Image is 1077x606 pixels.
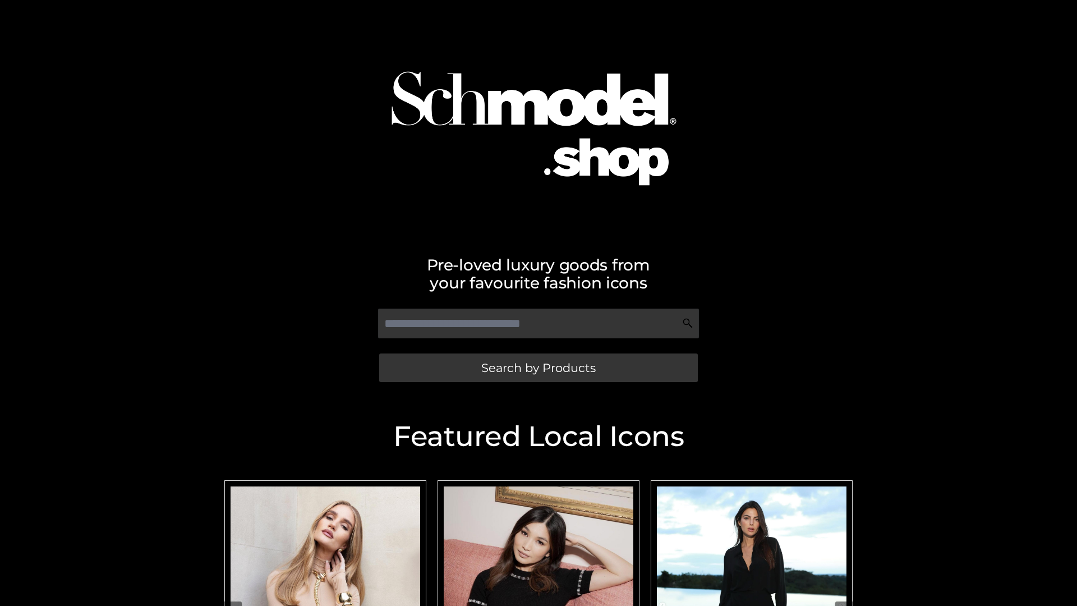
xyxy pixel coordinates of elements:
img: Search Icon [682,318,693,329]
span: Search by Products [481,362,596,374]
a: Search by Products [379,353,698,382]
h2: Pre-loved luxury goods from your favourite fashion icons [219,256,858,292]
h2: Featured Local Icons​ [219,423,858,451]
